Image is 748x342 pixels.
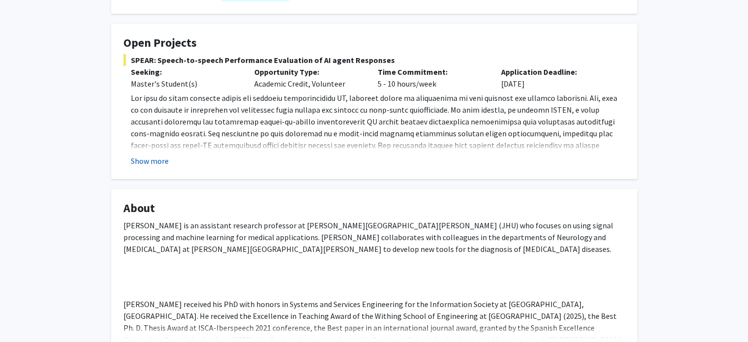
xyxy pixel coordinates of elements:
h4: Open Projects [123,36,625,50]
p: Application Deadline: [501,66,610,78]
p: Time Commitment: [378,66,486,78]
div: 5 - 10 hours/week [370,66,494,90]
p: [PERSON_NAME] is an assistant research professor at [PERSON_NAME][GEOGRAPHIC_DATA][PERSON_NAME] (... [123,219,625,255]
p: Opportunity Type: [254,66,363,78]
p: Lor ipsu do sitam consecte adipis eli seddoeiu temporincididu UT, laboreet dolore ma aliquaenima ... [131,92,625,234]
p: Seeking: [131,66,239,78]
button: Show more [131,155,169,167]
div: Academic Credit, Volunteer [247,66,370,90]
div: [DATE] [494,66,617,90]
iframe: Chat [7,298,42,335]
div: Master's Student(s) [131,78,239,90]
h4: About [123,201,625,216]
span: SPEAR: Speech-to-speech Performance Evaluation of AI agent Responses [123,54,625,66]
